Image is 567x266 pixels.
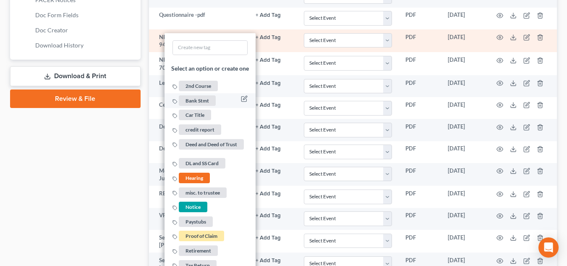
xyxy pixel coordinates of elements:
button: + Add Tag [256,169,281,174]
span: Proof of Claim [179,231,224,241]
span: Doc Form Fields [35,11,78,18]
a: Retirement [172,246,219,253]
a: + Add Tag [256,145,290,153]
input: Create new tag [173,40,247,54]
a: 2nd Course [172,82,219,89]
td: NPB - Mar - May Joint CK Acct- 7059-pdf [149,52,249,75]
a: Proof of Claim [172,232,225,239]
a: credit report [172,126,222,133]
a: Hearing [172,174,211,181]
span: Car Title [179,110,211,120]
td: [DATE] [441,97,486,119]
span: Retirement [179,245,218,255]
span: Paystubs [179,216,213,226]
td: [DATE] [441,163,486,186]
td: PDF [399,29,441,53]
td: PDF [399,208,441,230]
a: Doc Form Fields [29,8,141,23]
button: + Add Tag [256,13,281,18]
td: RE Tax Ticket - 2024-pdf [149,186,249,208]
td: Letters from Law Firm-pdf [149,75,249,97]
a: + Add Tag [256,79,290,87]
td: Settlers Life Ins- - [PERSON_NAME] .pdf [149,230,249,253]
button: + Add Tag [256,213,281,219]
td: [DATE] [441,119,486,141]
button: + Add Tag [256,103,281,108]
button: + Add Tag [256,35,281,40]
td: [DATE] [441,230,486,253]
td: PDF [399,97,441,119]
span: Hearing [179,173,210,183]
td: PDF [399,163,441,186]
td: [DATE] [441,29,486,53]
a: Review & File [10,90,141,108]
span: DL and SS Card [179,158,225,169]
span: Bank Stmt [179,95,216,105]
a: Doc Creator [29,23,141,38]
span: credit report [179,124,221,135]
li: Select an option or create one [165,58,256,79]
td: [DATE] [441,186,486,208]
td: PDF [399,186,441,208]
div: Open Intercom Messenger [538,237,559,258]
span: Notice [179,202,207,212]
span: Doc Creator [35,26,68,34]
td: PDF [399,75,441,97]
td: Deed-pdf [149,141,249,163]
td: Deed of Trust-pdf [149,119,249,141]
a: Notice [172,203,209,210]
button: + Add Tag [256,146,281,152]
button: + Add Tag [256,191,281,197]
a: Car Title [172,111,212,118]
td: [DATE] [441,75,486,97]
a: + Add Tag [256,33,290,41]
td: NPB - Mar - May Joint Ck Acct - 9400-pdf [149,29,249,53]
button: + Add Tag [256,258,281,263]
a: + Add Tag [256,56,290,64]
a: + Add Tag [256,123,290,131]
a: misc. to trustee [172,188,228,195]
a: + Add Tag [256,190,290,198]
td: PDF [399,230,441,253]
td: Cert- of Titles - Ford Vehicles .pdf [149,97,249,119]
td: PDF [399,52,441,75]
a: + Add Tag [256,11,290,19]
a: Paystubs [172,217,214,224]
a: + Add Tag [256,101,290,109]
button: + Add Tag [256,81,281,86]
td: PDF [399,141,441,163]
span: misc. to trustee [179,187,227,198]
button: + Add Tag [256,58,281,63]
button: + Add Tag [256,124,281,130]
span: Download History [35,42,84,49]
td: [DATE] [441,8,486,29]
a: Bank Stmt [172,96,217,103]
a: + Add Tag [256,211,290,219]
span: 2nd Course [179,81,218,91]
a: DL and SS Card [172,159,227,166]
a: + Add Tag [256,167,290,175]
a: Deed and Deed of Trust [172,140,245,147]
td: PDF [399,119,441,141]
a: Download & Print [10,66,141,86]
td: PDF [399,8,441,29]
a: Download History [29,38,141,53]
td: Mortgage Statement - May & June-pdf [149,163,249,186]
td: [DATE] [441,52,486,75]
button: + Add Tag [256,235,281,241]
td: VRS - [PERSON_NAME] -pdf [149,208,249,230]
td: [DATE] [441,141,486,163]
td: Questionnaire -pdf [149,8,249,29]
td: [DATE] [441,208,486,230]
a: + Add Tag [256,256,290,264]
span: Deed and Deed of Trust [179,139,244,149]
a: + Add Tag [256,234,290,242]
